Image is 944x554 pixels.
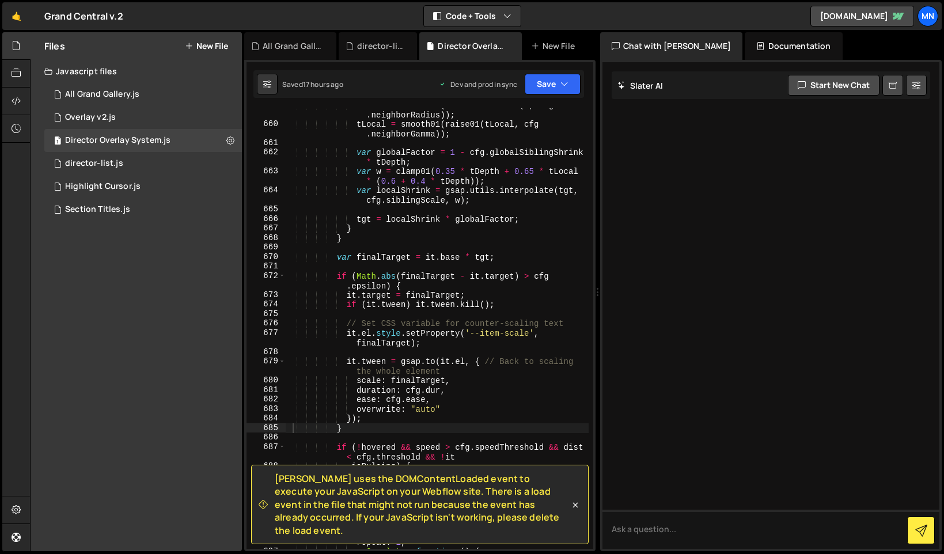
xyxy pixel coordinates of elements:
a: MN [918,6,938,26]
div: Highlight Cursor.js [65,181,141,192]
div: 676 [247,318,286,328]
div: Saved [282,79,343,89]
div: 671 [247,261,286,271]
button: Save [525,74,581,94]
div: 696 [247,537,286,547]
span: 1 [54,137,61,146]
div: 694 [247,518,286,528]
div: 670 [247,252,286,262]
div: 674 [247,299,286,309]
div: 681 [247,385,286,395]
div: 686 [247,432,286,442]
div: 685 [247,423,286,433]
div: Director Overlay System.js [438,40,507,52]
div: 661 [247,138,286,148]
div: 15298/40379.js [44,152,242,175]
span: [PERSON_NAME] uses the DOMContentLoaded event to execute your JavaScript on your Webflow site. Th... [275,472,570,537]
div: Grand Central v.2 [44,9,123,23]
div: 695 [247,528,286,537]
div: Director Overlay System.js [65,135,170,146]
div: Documentation [745,32,842,60]
div: 15298/40223.js [44,198,242,221]
div: 15298/43117.js [44,175,242,198]
div: 665 [247,204,286,214]
button: Start new chat [788,75,879,96]
div: All Grand Gallery.js [65,89,139,100]
div: 15298/42891.js [44,129,242,152]
div: 687 [247,442,286,461]
div: 680 [247,375,286,385]
div: director-list.js [357,40,403,52]
div: 692 [247,499,286,509]
div: Dev and prod in sync [439,79,517,89]
div: 669 [247,242,286,252]
div: 672 [247,271,286,290]
div: 675 [247,309,286,319]
div: Chat with [PERSON_NAME] [600,32,743,60]
div: 662 [247,147,286,166]
div: 15298/45944.js [44,106,242,129]
div: 679 [247,356,286,375]
div: 666 [247,214,286,224]
div: 659 [247,100,286,119]
div: 684 [247,413,286,423]
a: 🤙 [2,2,31,30]
div: 678 [247,347,286,357]
div: 660 [247,119,286,138]
div: 664 [247,185,286,204]
div: 15298/43578.js [44,83,242,106]
div: 689 [247,470,286,480]
div: 691 [247,490,286,499]
div: 667 [247,223,286,233]
div: 688 [247,461,286,471]
div: Javascript files [31,60,242,83]
div: 17 hours ago [303,79,343,89]
h2: Files [44,40,65,52]
div: 683 [247,404,286,414]
div: 673 [247,290,286,300]
button: Code + Tools [424,6,521,26]
div: Overlay v2.js [65,112,116,123]
h2: Slater AI [617,80,664,91]
div: All Grand Gallery.js [263,40,323,52]
div: 677 [247,328,286,347]
div: director-list.js [65,158,123,169]
div: 690 [247,480,286,490]
button: New File [185,41,228,51]
div: 668 [247,233,286,243]
div: 682 [247,394,286,404]
a: [DOMAIN_NAME] [810,6,914,26]
div: 693 [247,509,286,518]
div: New File [531,40,579,52]
div: 663 [247,166,286,185]
div: Section Titles.js [65,204,130,215]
